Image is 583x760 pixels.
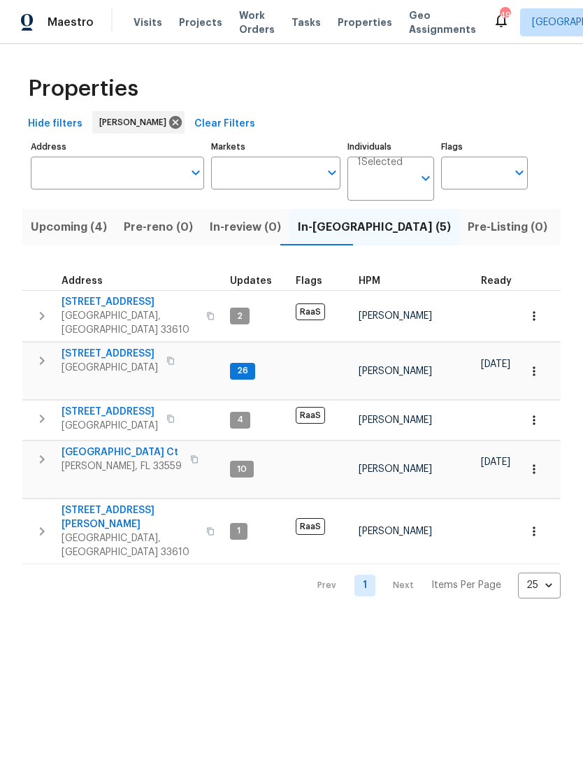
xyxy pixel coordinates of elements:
[359,415,432,425] span: [PERSON_NAME]
[62,361,158,375] span: [GEOGRAPHIC_DATA]
[357,157,403,169] span: 1 Selected
[31,217,107,237] span: Upcoming (4)
[354,575,375,596] a: Goto page 1
[510,163,529,182] button: Open
[231,525,246,537] span: 1
[322,163,342,182] button: Open
[62,503,198,531] span: [STREET_ADDRESS][PERSON_NAME]
[62,276,103,286] span: Address
[230,276,272,286] span: Updates
[22,111,88,137] button: Hide filters
[296,407,325,424] span: RaaS
[62,445,182,459] span: [GEOGRAPHIC_DATA] Ct
[31,143,204,151] label: Address
[231,464,252,475] span: 10
[186,163,206,182] button: Open
[347,143,434,151] label: Individuals
[62,405,158,419] span: [STREET_ADDRESS]
[481,276,512,286] span: Ready
[231,365,254,377] span: 26
[48,15,94,29] span: Maestro
[468,217,547,237] span: Pre-Listing (0)
[210,217,281,237] span: In-review (0)
[518,567,561,603] div: 25
[304,573,561,598] nav: Pagination Navigation
[239,8,275,36] span: Work Orders
[99,115,172,129] span: [PERSON_NAME]
[62,531,198,559] span: [GEOGRAPHIC_DATA], [GEOGRAPHIC_DATA] 33610
[28,82,138,96] span: Properties
[338,15,392,29] span: Properties
[231,310,248,322] span: 2
[62,295,198,309] span: [STREET_ADDRESS]
[296,276,322,286] span: Flags
[291,17,321,27] span: Tasks
[359,276,380,286] span: HPM
[194,115,255,133] span: Clear Filters
[409,8,476,36] span: Geo Assignments
[481,276,524,286] div: Earliest renovation start date (first business day after COE or Checkout)
[416,169,436,188] button: Open
[134,15,162,29] span: Visits
[296,518,325,535] span: RaaS
[441,143,528,151] label: Flags
[211,143,341,151] label: Markets
[62,347,158,361] span: [STREET_ADDRESS]
[296,303,325,320] span: RaaS
[359,526,432,536] span: [PERSON_NAME]
[62,419,158,433] span: [GEOGRAPHIC_DATA]
[431,578,501,592] p: Items Per Page
[124,217,193,237] span: Pre-reno (0)
[298,217,451,237] span: In-[GEOGRAPHIC_DATA] (5)
[62,309,198,337] span: [GEOGRAPHIC_DATA], [GEOGRAPHIC_DATA] 33610
[231,414,249,426] span: 4
[481,457,510,467] span: [DATE]
[92,111,185,134] div: [PERSON_NAME]
[28,115,82,133] span: Hide filters
[500,8,510,22] div: 49
[481,359,510,369] span: [DATE]
[179,15,222,29] span: Projects
[62,459,182,473] span: [PERSON_NAME], FL 33559
[189,111,261,137] button: Clear Filters
[359,366,432,376] span: [PERSON_NAME]
[359,464,432,474] span: [PERSON_NAME]
[359,311,432,321] span: [PERSON_NAME]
